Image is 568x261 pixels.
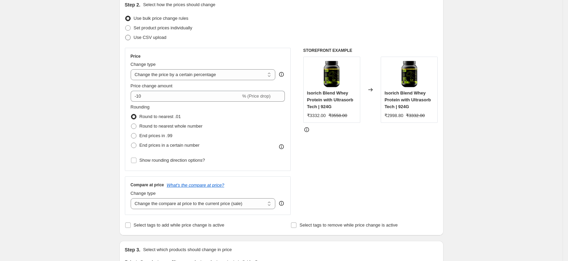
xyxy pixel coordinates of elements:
img: front_1_0608c5ba-3103-4264-abdf-5baeda09803a_80x.png [318,60,345,88]
span: Select tags to remove while price change is active [300,222,398,228]
span: Isorich Blend Whey Protein with Ultrasorb Tech | 924G [307,90,353,109]
div: ₹3332.00 [307,112,326,119]
span: Set product prices individually [134,25,192,30]
span: Round to nearest .01 [140,114,181,119]
strike: ₹3332.00 [406,112,425,119]
button: What's the compare at price? [167,183,224,188]
p: Select how the prices should change [143,1,215,8]
span: Show rounding direction options? [140,158,205,163]
input: -15 [131,91,241,102]
div: ₹2998.80 [384,112,403,119]
div: help [278,200,285,207]
h6: STOREFRONT EXAMPLE [303,48,438,53]
h2: Step 3. [125,246,141,253]
span: Round to nearest whole number [140,124,203,129]
h2: Step 2. [125,1,141,8]
span: Use bulk price change rules [134,16,188,21]
p: Select which products should change in price [143,246,232,253]
span: % (Price drop) [242,93,271,99]
strike: ₹3558.00 [329,112,347,119]
span: Change type [131,191,156,196]
span: Select tags to add while price change is active [134,222,224,228]
div: help [278,71,285,78]
img: front_1_0608c5ba-3103-4264-abdf-5baeda09803a_80x.png [396,60,423,88]
span: End prices in .99 [140,133,173,138]
span: End prices in a certain number [140,143,200,148]
h3: Compare at price [131,182,164,188]
span: Change type [131,62,156,67]
span: Isorich Blend Whey Protein with Ultrasorb Tech | 924G [384,90,431,109]
span: Use CSV upload [134,35,166,40]
span: Rounding [131,104,150,110]
span: Price change amount [131,83,173,88]
h3: Price [131,54,141,59]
